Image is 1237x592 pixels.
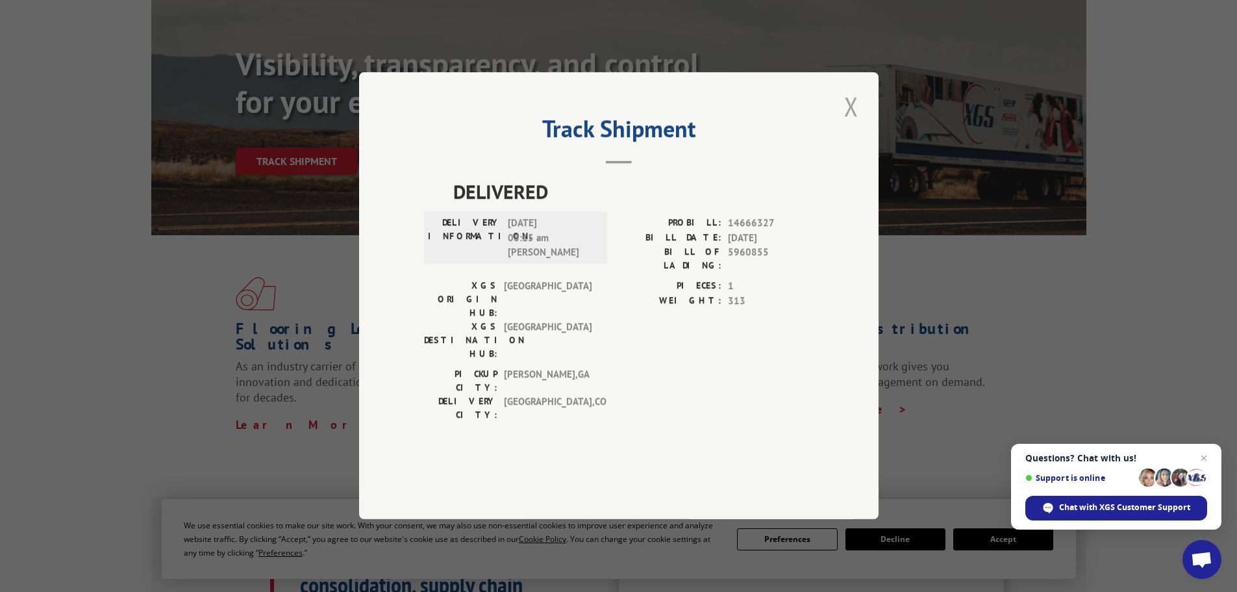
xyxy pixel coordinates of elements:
[619,216,721,231] label: PROBILL:
[508,216,595,261] span: [DATE] 08:15 am [PERSON_NAME]
[728,246,814,273] span: 5960855
[424,395,497,422] label: DELIVERY CITY:
[728,279,814,294] span: 1
[453,177,814,207] span: DELIVERED
[424,368,497,395] label: PICKUP CITY:
[504,395,592,422] span: [GEOGRAPHIC_DATA] , CO
[424,120,814,144] h2: Track Shipment
[619,294,721,309] label: WEIGHT:
[619,279,721,294] label: PIECES:
[504,320,592,361] span: [GEOGRAPHIC_DATA]
[504,368,592,395] span: [PERSON_NAME] , GA
[504,279,592,320] span: [GEOGRAPHIC_DATA]
[619,231,721,246] label: BILL DATE:
[428,216,501,261] label: DELIVERY INFORMATION:
[619,246,721,273] label: BILL OF LADING:
[728,216,814,231] span: 14666327
[424,279,497,320] label: XGS ORIGIN HUB:
[424,320,497,361] label: XGS DESTINATION HUB:
[1025,496,1207,521] span: Chat with XGS Customer Support
[1182,540,1221,579] a: Open chat
[1025,453,1207,463] span: Questions? Chat with us!
[840,88,862,124] button: Close modal
[1025,473,1134,483] span: Support is online
[728,231,814,246] span: [DATE]
[728,294,814,309] span: 313
[1059,502,1190,513] span: Chat with XGS Customer Support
